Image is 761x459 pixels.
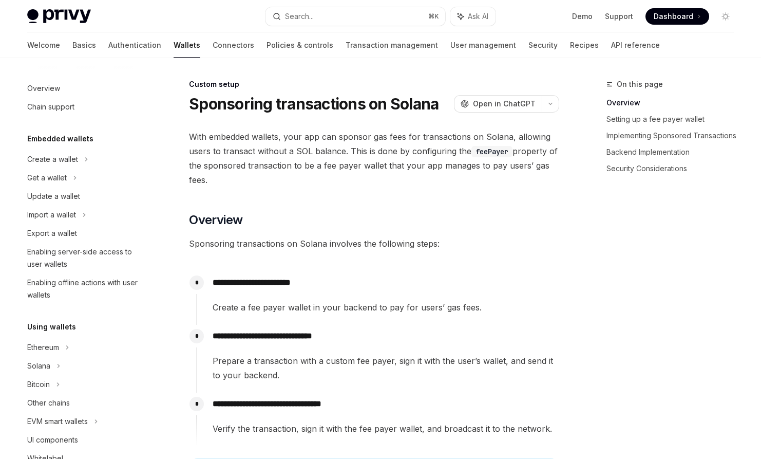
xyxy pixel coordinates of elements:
[428,12,439,21] span: ⌘ K
[471,146,512,157] code: feePayer
[27,33,60,58] a: Welcome
[717,8,734,25] button: Toggle dark mode
[267,33,333,58] a: Policies & controls
[19,431,150,449] a: UI components
[189,236,559,251] span: Sponsoring transactions on Solana involves the following steps:
[27,341,59,354] div: Ethereum
[19,187,150,206] a: Update a wallet
[285,10,314,23] div: Search...
[468,11,488,22] span: Ask AI
[473,99,536,109] span: Open in ChatGPT
[27,190,80,203] div: Update a wallet
[27,209,76,221] div: Import a wallet
[189,212,242,228] span: Overview
[265,7,445,26] button: Search...⌘K
[454,95,542,113] button: Open in ChatGPT
[174,33,200,58] a: Wallets
[27,246,144,270] div: Enabling server-side access to user wallets
[606,144,742,160] a: Backend Implementation
[27,153,78,166] div: Create a wallet
[450,33,516,58] a: User management
[189,95,439,113] h1: Sponsoring transactions on Solana
[213,421,559,436] span: Verify the transaction, sign it with the fee payer wallet, and broadcast it to the network.
[27,172,67,184] div: Get a wallet
[19,79,150,98] a: Overview
[19,273,150,304] a: Enabling offline actions with user wallets
[27,415,88,428] div: EVM smart wallets
[19,243,150,273] a: Enabling server-side access to user wallets
[27,321,76,333] h5: Using wallets
[27,434,78,446] div: UI components
[450,7,496,26] button: Ask AI
[606,111,742,127] a: Setting up a fee payer wallet
[19,98,150,116] a: Chain support
[572,11,593,22] a: Demo
[27,9,91,24] img: light logo
[570,33,599,58] a: Recipes
[27,101,74,113] div: Chain support
[645,8,709,25] a: Dashboard
[19,394,150,412] a: Other chains
[213,33,254,58] a: Connectors
[27,82,60,95] div: Overview
[27,378,50,391] div: Bitcoin
[617,78,663,90] span: On this page
[654,11,693,22] span: Dashboard
[19,224,150,243] a: Export a wallet
[108,33,161,58] a: Authentication
[189,79,559,89] div: Custom setup
[189,130,559,187] span: With embedded wallets, your app can sponsor gas fees for transactions on Solana, allowing users t...
[27,277,144,301] div: Enabling offline actions with user wallets
[213,300,559,315] span: Create a fee payer wallet in your backend to pay for users’ gas fees.
[72,33,96,58] a: Basics
[611,33,660,58] a: API reference
[27,227,77,240] div: Export a wallet
[213,354,559,382] span: Prepare a transaction with a custom fee payer, sign it with the user’s wallet, and send it to you...
[528,33,558,58] a: Security
[606,160,742,177] a: Security Considerations
[606,95,742,111] a: Overview
[346,33,438,58] a: Transaction management
[605,11,633,22] a: Support
[606,127,742,144] a: Implementing Sponsored Transactions
[27,133,93,145] h5: Embedded wallets
[27,360,50,372] div: Solana
[27,397,70,409] div: Other chains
